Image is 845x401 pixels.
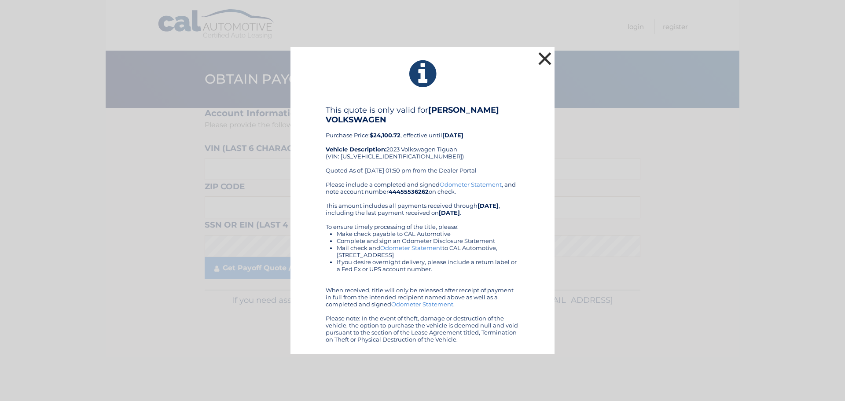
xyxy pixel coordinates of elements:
[337,230,519,237] li: Make check payable to CAL Automotive
[326,146,386,153] strong: Vehicle Description:
[326,105,519,125] h4: This quote is only valid for
[370,132,400,139] b: $24,100.72
[326,181,519,343] div: Please include a completed and signed , and note account number on check. This amount includes al...
[440,181,502,188] a: Odometer Statement
[478,202,499,209] b: [DATE]
[439,209,460,216] b: [DATE]
[536,50,554,67] button: ×
[391,301,453,308] a: Odometer Statement
[442,132,463,139] b: [DATE]
[337,258,519,272] li: If you desire overnight delivery, please include a return label or a Fed Ex or UPS account number.
[380,244,442,251] a: Odometer Statement
[326,105,499,125] b: [PERSON_NAME] VOLKSWAGEN
[337,237,519,244] li: Complete and sign an Odometer Disclosure Statement
[326,105,519,181] div: Purchase Price: , effective until 2023 Volkswagen Tiguan (VIN: [US_VEHICLE_IDENTIFICATION_NUMBER]...
[389,188,429,195] b: 44455536262
[337,244,519,258] li: Mail check and to CAL Automotive, [STREET_ADDRESS]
